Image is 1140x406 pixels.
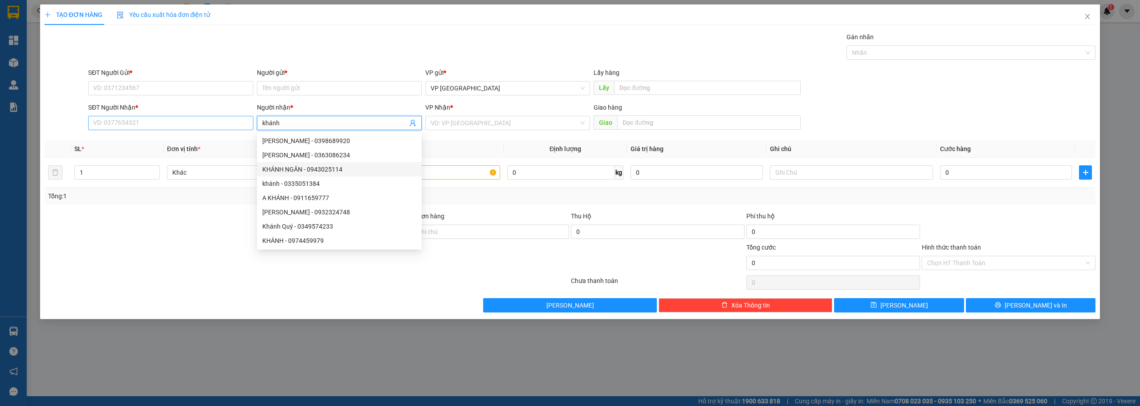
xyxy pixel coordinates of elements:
[871,302,877,309] span: save
[594,115,617,130] span: Giao
[4,4,36,36] img: logo.jpg
[409,119,416,127] span: user-add
[1084,13,1091,20] span: close
[546,300,594,310] span: [PERSON_NAME]
[262,193,416,203] div: A KHÁNH - 0911659777
[395,213,444,220] label: Ghi chú đơn hàng
[425,104,450,111] span: VP Nhận
[571,213,591,220] span: Thu Hộ
[257,148,422,162] div: nguyễn khánh - 0363086234
[262,164,416,174] div: KHÁNH NGÂN - 0943025114
[659,298,832,312] button: deleteXóa Thông tin
[594,69,619,76] span: Lấy hàng
[617,115,801,130] input: Dọc đường
[746,211,920,225] div: Phí thu hộ
[614,81,801,95] input: Dọc đường
[631,145,664,152] span: Giá trị hàng
[74,145,81,152] span: SL
[117,11,211,18] span: Yêu cầu xuất hóa đơn điện tử
[483,298,657,312] button: [PERSON_NAME]
[4,4,129,21] li: [PERSON_NAME]
[167,145,200,152] span: Đơn vị tính
[995,302,1001,309] span: printer
[594,81,614,95] span: Lấy
[88,68,253,78] div: SĐT Người Gửi
[257,191,422,205] div: A KHÁNH - 0911659777
[631,165,762,180] input: 0
[117,12,124,19] img: icon
[262,236,416,246] div: KHÁNH - 0974459979
[257,103,422,112] div: Người nhận
[721,302,728,309] span: delete
[262,136,416,146] div: [PERSON_NAME] - 0398689920
[257,68,422,78] div: Người gửi
[262,150,416,160] div: [PERSON_NAME] - 0363086234
[48,191,440,201] div: Tổng: 1
[966,298,1096,312] button: printer[PERSON_NAME] và In
[940,145,971,152] span: Cước hàng
[4,38,61,67] li: VP VP [GEOGRAPHIC_DATA]
[257,234,422,248] div: KHÁNH - 0974459979
[880,300,928,310] span: [PERSON_NAME]
[61,49,68,56] span: environment
[1075,4,1100,29] button: Close
[48,165,62,180] button: delete
[731,300,770,310] span: Xóa Thông tin
[425,68,590,78] div: VP gửi
[766,140,936,158] th: Ghi chú
[770,165,933,180] input: Ghi Chú
[61,38,118,48] li: VP VP Cư Jút
[1005,300,1067,310] span: [PERSON_NAME] và In
[257,205,422,219] div: khánh linh - 0932324748
[257,219,422,234] div: Khánh Quý - 0349574233
[746,244,776,251] span: Tổng cước
[922,244,981,251] label: Hình thức thanh toán
[45,12,51,18] span: plus
[45,11,102,18] span: TẠO ĐƠN HÀNG
[257,176,422,191] div: khánh - 0335051384
[594,104,622,111] span: Giao hàng
[262,179,416,189] div: khánh - 0335051384
[431,82,585,95] span: VP Sài Gòn
[1079,169,1091,176] span: plus
[262,207,416,217] div: [PERSON_NAME] - 0932324748
[257,162,422,176] div: KHÁNH NGÂN - 0943025114
[88,103,253,112] div: SĐT Người Nhận
[570,276,745,291] div: Chưa thanh toán
[1079,165,1092,180] button: plus
[834,298,964,312] button: save[PERSON_NAME]
[615,165,623,180] span: kg
[395,225,569,239] input: Ghi chú đơn hàng
[257,134,422,148] div: Trần Quốc Khánh - 0398689920
[550,145,581,152] span: Định lượng
[262,221,416,231] div: Khánh Quý - 0349574233
[172,166,325,179] span: Khác
[847,33,874,41] label: Gán nhãn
